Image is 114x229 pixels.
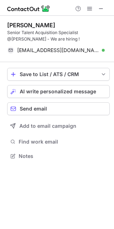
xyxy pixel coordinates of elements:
div: Senior Talent Acquisition Specialist @[PERSON_NAME] - We are hiring ! [7,29,110,42]
span: Send email [20,106,47,112]
button: Add to email campaign [7,120,110,132]
button: Notes [7,151,110,161]
div: Save to List / ATS / CRM [20,71,97,77]
span: Add to email campaign [19,123,76,129]
span: Find work email [19,139,107,145]
button: Send email [7,102,110,115]
span: AI write personalized message [20,89,96,94]
button: Find work email [7,137,110,147]
span: Notes [19,153,107,159]
span: [EMAIL_ADDRESS][DOMAIN_NAME] [17,47,99,53]
img: ContactOut v5.3.10 [7,4,50,13]
button: save-profile-one-click [7,68,110,81]
button: AI write personalized message [7,85,110,98]
div: [PERSON_NAME] [7,22,55,29]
